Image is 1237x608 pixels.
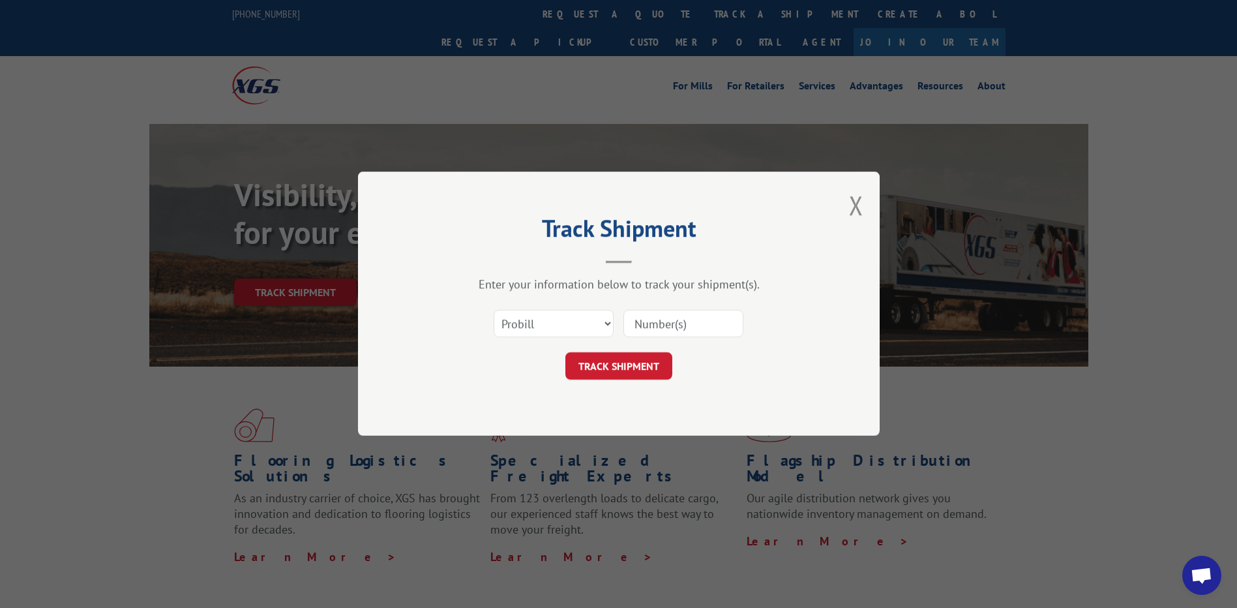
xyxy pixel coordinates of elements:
input: Number(s) [623,311,743,338]
h2: Track Shipment [423,219,814,244]
div: Enter your information below to track your shipment(s). [423,277,814,292]
button: Close modal [849,188,863,222]
button: TRACK SHIPMENT [565,353,672,380]
div: Open chat [1182,556,1221,595]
